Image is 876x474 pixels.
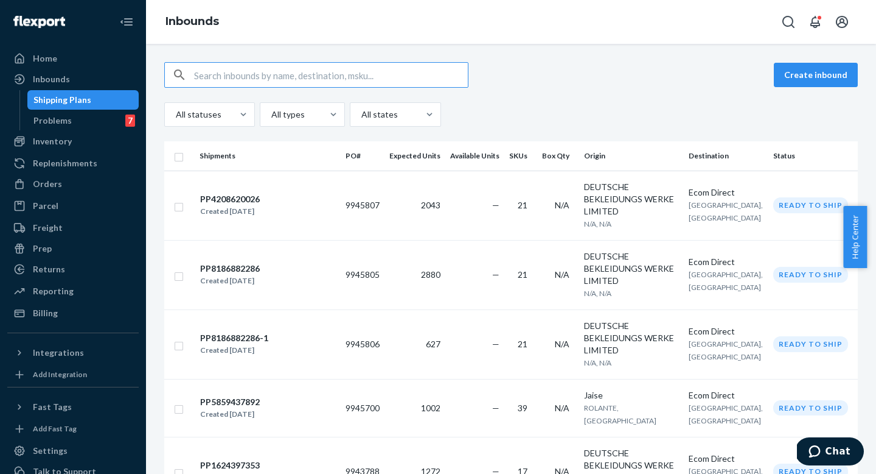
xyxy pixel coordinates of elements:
input: All types [270,108,271,121]
a: Problems7 [27,111,139,130]
button: Fast Tags [7,397,139,417]
div: Created [DATE] [200,344,268,356]
div: Returns [33,263,65,275]
div: Ecom Direct [689,325,763,338]
span: [GEOGRAPHIC_DATA], [GEOGRAPHIC_DATA] [689,339,763,361]
span: — [492,200,499,210]
div: Prep [33,242,52,255]
a: Parcel [7,196,139,216]
div: Ecom Direct [689,186,763,199]
span: [GEOGRAPHIC_DATA], [GEOGRAPHIC_DATA] [689,403,763,425]
span: 627 [426,339,440,349]
div: Orders [33,178,62,190]
div: Fast Tags [33,401,72,413]
div: Created [DATE] [200,408,260,420]
a: Reporting [7,281,139,301]
a: Returns [7,260,139,279]
a: Prep [7,239,139,258]
span: 21 [518,200,527,210]
a: Billing [7,303,139,323]
span: N/A [555,200,569,210]
span: N/A, N/A [584,219,611,228]
div: Replenishments [33,157,97,169]
div: Ecom Direct [689,453,763,465]
div: Billing [33,307,58,319]
div: PP4208620026 [200,193,260,205]
a: Freight [7,218,139,238]
div: Ready to ship [773,267,848,282]
th: Shipments [195,141,341,171]
div: Jaise [584,389,679,401]
div: PP1624397353 [200,459,260,472]
div: PP8186882286 [200,263,260,275]
div: Inbounds [33,73,70,85]
th: Destination [684,141,768,171]
button: Integrations [7,343,139,363]
span: — [492,269,499,280]
div: Settings [33,445,68,457]
span: 39 [518,403,527,413]
div: Ready to ship [773,336,848,352]
span: [GEOGRAPHIC_DATA], [GEOGRAPHIC_DATA] [689,270,763,292]
div: Add Integration [33,369,87,380]
a: Replenishments [7,154,139,173]
div: Created [DATE] [200,205,260,218]
td: 9945807 [341,171,384,240]
button: Create inbound [774,63,858,87]
div: Created [DATE] [200,275,260,287]
span: 2880 [421,269,440,280]
div: PP8186882286-1 [200,332,268,344]
a: Shipping Plans [27,90,139,110]
iframe: Opens a widget where you can chat to one of our agents [797,437,864,468]
span: — [492,339,499,349]
div: PP5859437892 [200,396,260,408]
button: Help Center [843,206,867,268]
div: Reporting [33,285,74,297]
div: DEUTSCHE BEKLEIDUNGS WERKE LIMITED [584,320,679,356]
div: Ready to ship [773,197,848,213]
button: Close Navigation [114,10,139,34]
span: 2043 [421,200,440,210]
a: Inbounds [7,69,139,89]
input: Search inbounds by name, destination, msku... [194,63,468,87]
a: Add Integration [7,367,139,382]
div: Home [33,52,57,65]
td: 9945700 [341,379,384,437]
a: Settings [7,441,139,461]
span: — [492,403,499,413]
a: Home [7,49,139,68]
span: [GEOGRAPHIC_DATA], [GEOGRAPHIC_DATA] [689,200,763,222]
span: 1002 [421,403,440,413]
a: Add Fast Tag [7,422,139,436]
div: Ecom Direct [689,256,763,268]
th: Expected Units [384,141,445,171]
span: 21 [518,269,527,280]
div: Shipping Plans [33,94,91,106]
span: N/A [555,403,569,413]
div: DEUTSCHE BEKLEIDUNGS WERKE LIMITED [584,250,679,287]
div: Parcel [33,200,58,212]
div: 7 [125,115,135,127]
span: 21 [518,339,527,349]
a: Inbounds [165,15,219,28]
span: N/A, N/A [584,289,611,298]
div: Problems [33,115,72,127]
th: Origin [579,141,684,171]
td: 9945806 [341,310,384,379]
div: Ecom Direct [689,389,763,401]
div: Inventory [33,135,72,147]
a: Inventory [7,132,139,151]
div: DEUTSCHE BEKLEIDUNGS WERKE LIMITED [584,181,679,218]
img: Flexport logo [13,16,65,28]
div: Freight [33,222,63,234]
input: All states [360,108,361,121]
input: All statuses [175,108,176,121]
th: Available Units [445,141,504,171]
span: N/A [555,339,569,349]
th: SKUs [504,141,537,171]
a: Orders [7,174,139,194]
div: Ready to ship [773,400,848,416]
button: Open notifications [803,10,827,34]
